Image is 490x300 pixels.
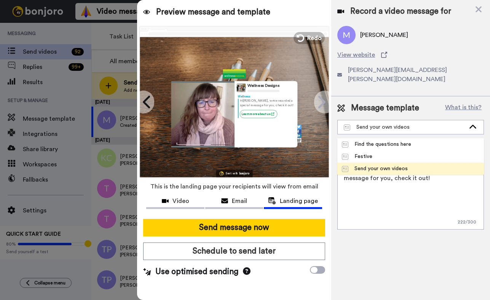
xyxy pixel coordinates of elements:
[337,161,484,230] textarea: Hi {first_name|there}, we've recorded a special message for you, check it out!
[344,124,350,131] img: Message-temps.svg
[150,178,318,195] span: This is the landing page your recipients will view from email
[337,50,375,59] span: View website
[219,171,223,176] img: Bonjoro Logo
[443,102,484,114] button: What is this?
[236,83,246,92] img: Profile Image
[342,140,411,148] div: Find the questions here
[232,196,247,206] span: Email
[239,110,277,118] a: Learn more about us
[172,196,189,206] span: Video
[351,102,419,114] span: Message template
[342,165,408,172] div: Send your own videos
[348,65,484,84] span: [PERSON_NAME][EMAIL_ADDRESS][PERSON_NAME][DOMAIN_NAME]
[155,266,238,278] span: Use optimised sending
[143,219,325,236] button: Send message now
[344,123,465,131] div: Send your own videos
[247,83,279,88] div: Wellness Designs
[239,99,294,107] p: Hi [PERSON_NAME] , we've recorded a special message for you, check it out!
[226,172,238,175] div: Sent with
[342,166,348,172] img: Message-temps.svg
[337,50,484,59] a: View website
[280,196,318,206] span: Landing page
[238,94,294,98] div: Wellness
[342,142,348,148] img: Message-temps.svg
[143,243,325,260] button: Schedule to send later
[239,172,249,175] div: bonjoro
[223,69,246,78] img: 13c771e9-0465-460a-aa75-3f202fcfe6ab
[342,153,372,160] div: Festive
[171,140,234,147] img: player-controls-full.svg
[342,154,348,160] img: Message-temps.svg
